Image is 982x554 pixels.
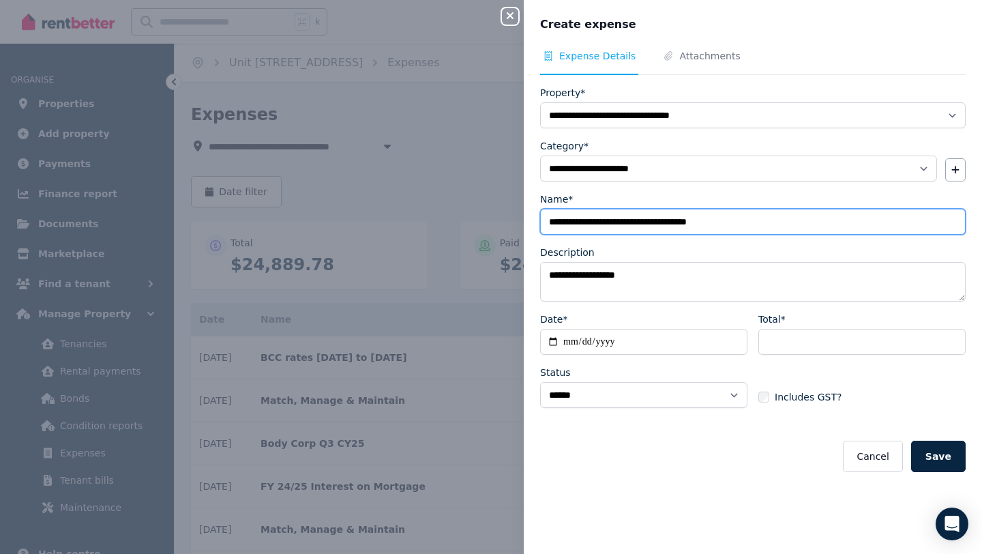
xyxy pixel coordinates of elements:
[540,246,595,259] label: Description
[559,49,636,63] span: Expense Details
[540,86,585,100] label: Property*
[540,139,589,153] label: Category*
[758,312,786,326] label: Total*
[540,49,966,75] nav: Tabs
[540,192,573,206] label: Name*
[936,508,968,540] div: Open Intercom Messenger
[911,441,966,472] button: Save
[540,16,636,33] span: Create expense
[540,312,567,326] label: Date*
[775,390,842,404] span: Includes GST?
[540,366,571,379] label: Status
[679,49,740,63] span: Attachments
[758,392,769,403] input: Includes GST?
[843,441,902,472] button: Cancel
